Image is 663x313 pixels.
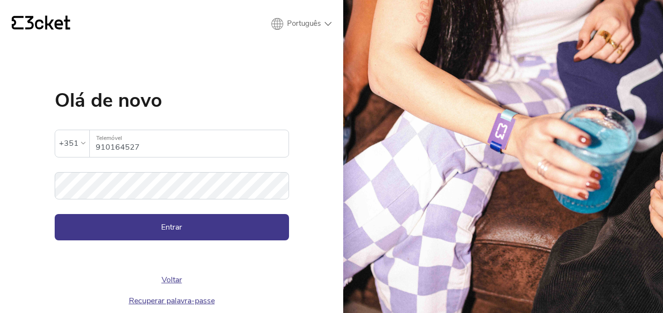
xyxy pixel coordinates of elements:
label: Telemóvel [90,130,289,146]
a: {' '} [12,16,70,32]
a: Voltar [162,274,182,285]
g: {' '} [12,16,23,30]
button: Entrar [55,214,289,240]
a: Recuperar palavra-passe [129,295,215,306]
div: +351 [59,136,79,151]
h1: Olá de novo [55,91,289,110]
input: Telemóvel [96,130,289,157]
